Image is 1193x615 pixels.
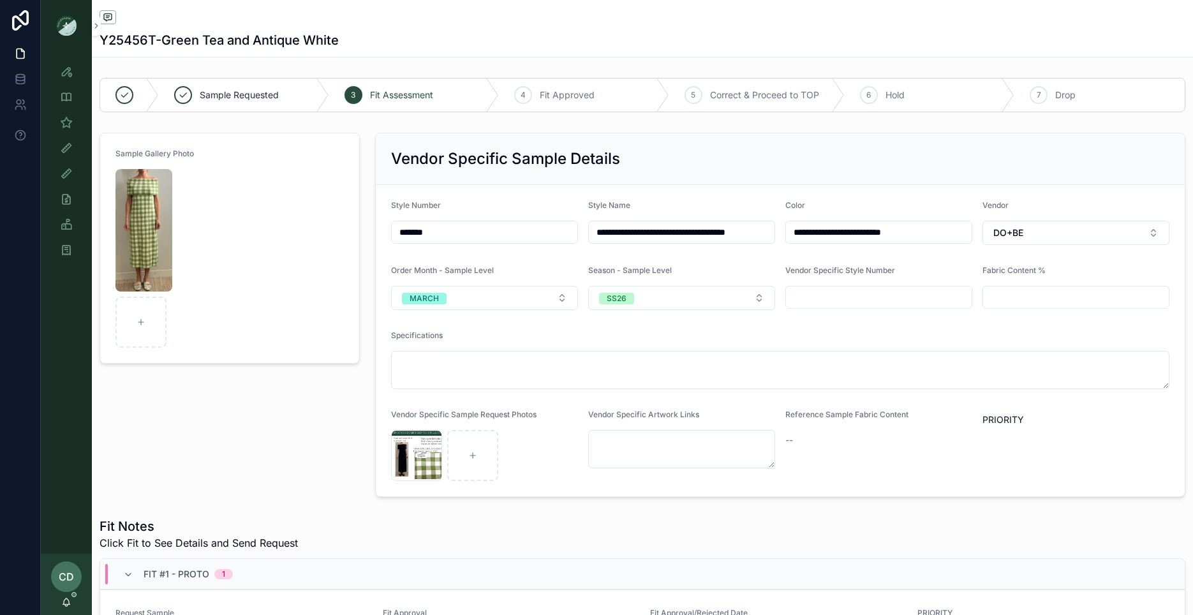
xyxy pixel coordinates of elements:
[710,89,819,101] span: Correct & Proceed to TOP
[115,149,194,158] span: Sample Gallery Photo
[588,286,775,310] button: Select Button
[785,410,908,419] span: Reference Sample Fabric Content
[41,51,92,278] div: scrollable content
[391,200,441,210] span: Style Number
[100,535,298,551] span: Click Fit to See Details and Send Request
[391,265,494,275] span: Order Month - Sample Level
[59,569,74,584] span: CD
[982,221,1169,245] button: Select Button
[785,200,805,210] span: Color
[351,90,355,100] span: 3
[588,410,699,419] span: Vendor Specific Artwork Links
[866,90,871,100] span: 6
[982,413,1169,426] span: PRIORITY
[993,226,1023,239] span: DO+BE
[370,89,433,101] span: Fit Assessment
[691,90,695,100] span: 5
[607,293,626,304] div: SS26
[115,169,172,292] img: Screenshot-2025-09-23-at-9.58.46-AM.png
[391,149,620,169] h2: Vendor Specific Sample Details
[1037,90,1041,100] span: 7
[222,569,225,579] div: 1
[540,89,595,101] span: Fit Approved
[588,200,630,210] span: Style Name
[982,200,1009,210] span: Vendor
[521,90,526,100] span: 4
[56,15,77,36] img: App logo
[785,265,895,275] span: Vendor Specific Style Number
[100,31,339,49] h1: Y25456T-Green Tea and Antique White
[588,265,672,275] span: Season - Sample Level
[200,89,279,101] span: Sample Requested
[982,265,1046,275] span: Fabric Content %
[144,568,209,581] span: Fit #1 - Proto
[100,517,298,535] h1: Fit Notes
[410,293,439,304] div: MARCH
[1055,89,1076,101] span: Drop
[885,89,905,101] span: Hold
[391,286,578,310] button: Select Button
[391,330,443,340] span: Specifications
[391,410,537,419] span: Vendor Specific Sample Request Photos
[785,434,793,447] span: --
